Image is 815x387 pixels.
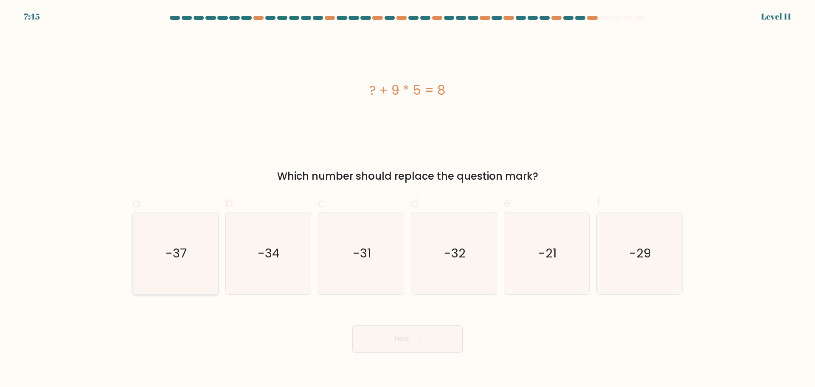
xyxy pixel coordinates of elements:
text: -34 [258,245,280,262]
span: a. [132,195,143,211]
text: -32 [444,245,466,262]
span: d. [411,195,421,211]
text: -21 [538,245,556,262]
text: -37 [166,245,187,262]
button: Next [352,325,463,353]
text: -29 [630,245,652,262]
span: b. [225,195,236,211]
div: ? + 9 * 5 = 8 [132,81,683,100]
text: -31 [353,245,371,262]
div: 7:45 [24,10,40,23]
span: f. [596,195,602,211]
span: c. [318,195,327,211]
span: e. [504,195,513,211]
div: Level 11 [761,10,791,23]
div: Which number should replace the question mark? [138,169,677,184]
